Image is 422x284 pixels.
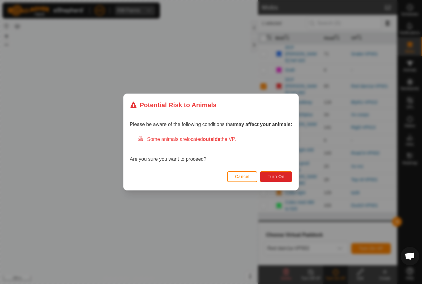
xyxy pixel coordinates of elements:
span: located the VP. [187,137,236,142]
div: Open chat [401,247,419,265]
span: Please be aware of the following conditions that [130,122,292,127]
button: Cancel [227,171,258,182]
div: Potential Risk to Animals [130,100,217,110]
div: Some animals are [137,136,292,143]
span: Turn On [268,174,285,179]
div: Are you sure you want to proceed? [130,136,292,163]
strong: outside [203,137,221,142]
span: Cancel [235,174,250,179]
button: Turn On [260,171,292,182]
strong: may affect your animals: [234,122,292,127]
